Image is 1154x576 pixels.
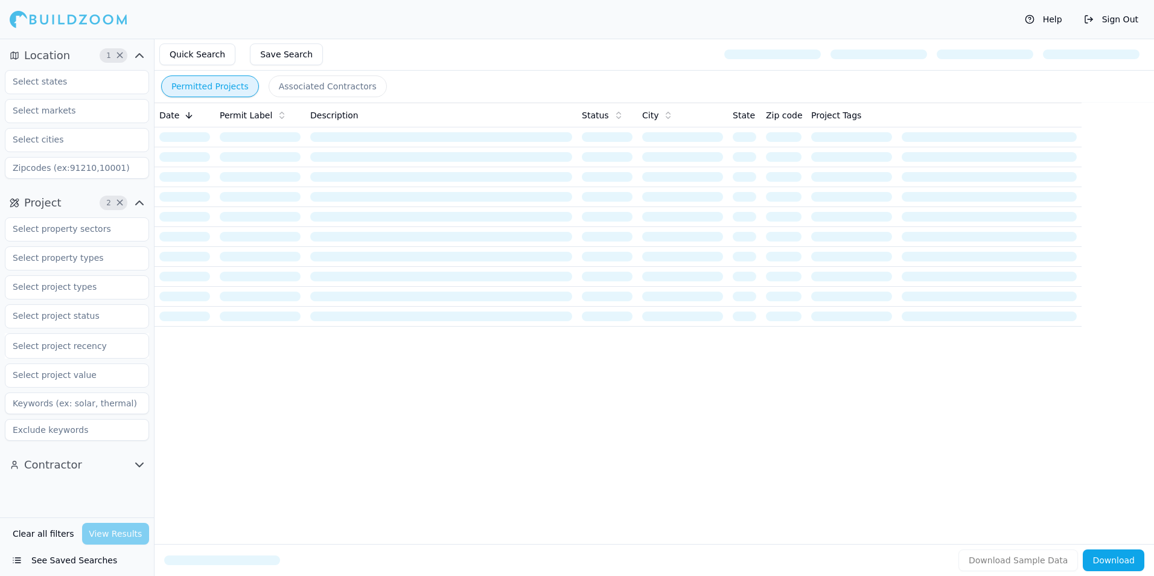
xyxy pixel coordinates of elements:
input: Keywords (ex: solar, thermal) [5,392,149,414]
button: Clear all filters [10,523,77,545]
span: Contractor [24,456,82,473]
button: Download [1083,549,1144,571]
button: Quick Search [159,43,235,65]
input: Select markets [5,100,133,121]
span: Zip code [766,109,803,121]
input: Select property types [5,247,133,269]
span: Location [24,47,70,64]
button: Permitted Projects [161,75,259,97]
span: Permit Label [220,109,272,121]
span: Clear Location filters [115,53,124,59]
button: Save Search [250,43,323,65]
button: Location1Clear Location filters [5,46,149,65]
input: Select cities [5,129,133,150]
span: State [733,109,755,121]
span: Project [24,194,62,211]
span: 1 [103,50,115,62]
span: Clear Project filters [115,200,124,206]
input: Select states [5,71,133,92]
button: Sign Out [1078,10,1144,29]
span: City [642,109,658,121]
input: Select project status [5,305,133,327]
input: Select project types [5,276,133,298]
button: Associated Contractors [269,75,387,97]
button: Project2Clear Project filters [5,193,149,213]
input: Exclude keywords [5,419,149,441]
span: 2 [103,197,115,209]
input: Select project value [5,364,133,386]
button: Help [1019,10,1068,29]
span: Date [159,109,179,121]
button: See Saved Searches [5,549,149,571]
span: Description [310,109,359,121]
button: Contractor [5,455,149,475]
input: Select property sectors [5,218,133,240]
span: Status [582,109,609,121]
input: Zipcodes (ex:91210,10001) [5,157,149,179]
span: Project Tags [811,109,861,121]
